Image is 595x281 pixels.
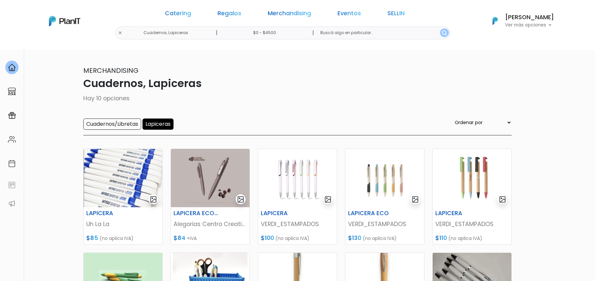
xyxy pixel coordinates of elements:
[174,220,247,228] p: Alegorias Centro Creativo
[83,118,141,130] input: Cuadernos/Libretas
[499,196,506,203] img: gallery-light
[84,149,162,207] img: thumb_6C5B1A3A-9D11-418A-A57B-6FE436E2BFA2.jpeg
[345,149,424,245] a: gallery-light LAPICERA ECO VERDI_ESTAMPADOS $130 (no aplica IVA)
[8,64,16,71] img: home-e721727adea9d79c4d83392d1f703f7f8bce08238fde08b1acbfd93340b81755.svg
[344,210,398,217] h6: LAPICERA ECO
[315,26,450,39] input: Buscá algo en particular..
[435,220,509,228] p: VERDI_ESTAMPADOS
[8,135,16,143] img: people-662611757002400ad9ed0e3c099ab2801c6687ba6c219adb57efc949bc21e19d.svg
[442,30,447,35] img: search_button-432b6d5273f82d61273b3651a40e1bd1b912527efae98b1b7a1b2c0702e16a8d.svg
[142,118,174,130] input: Lapiceras
[216,29,218,37] p: |
[165,11,191,19] a: Catering
[237,196,245,203] img: gallery-light
[348,234,361,242] span: $130
[261,220,334,228] p: VERDI_ESTAMPADOS
[261,234,274,242] span: $100
[505,23,554,27] p: Ver más opciones
[484,12,554,29] button: PlanIt Logo [PERSON_NAME] Ver más opciones
[83,66,512,75] p: Merchandising
[348,220,421,228] p: VERDI_ESTAMPADOS
[345,149,424,207] img: thumb_11111111111.jpg
[118,31,122,35] img: close-6986928ebcb1d6c9903e3b54e860dbc4d054630f23adef3a32610726dff6a82b.svg
[387,11,405,19] a: SELLIN
[363,235,397,242] span: (no aplica IVA)
[448,235,482,242] span: (no aplica IVA)
[8,87,16,95] img: marketplace-4ceaa7011d94191e9ded77b95e3339b90024bf715f7c57f8cf31f2d8c509eaba.svg
[49,16,80,26] img: PlanIt Logo
[150,196,157,203] img: gallery-light
[505,15,554,21] h6: [PERSON_NAME]
[82,210,137,217] h6: LAPICERA
[83,149,163,245] a: gallery-light LAPICERA Uh La La $85 (no aplica IVA)
[412,196,419,203] img: gallery-light
[187,235,197,242] span: +IVA
[86,234,98,242] span: $85
[258,149,337,207] img: thumb_Captura_de_pantalla_2023-10-04_151953.jpg
[431,210,486,217] h6: LAPICERA
[257,210,311,217] h6: LAPICERA
[268,11,311,19] a: Merchandising
[324,196,332,203] img: gallery-light
[258,149,337,245] a: gallery-light LAPICERA VERDI_ESTAMPADOS $100 (no aplica IVA)
[433,149,511,207] img: thumb_7854.jpg
[8,160,16,167] img: calendar-87d922413cdce8b2cf7b7f5f62616a5cf9e4887200fb71536465627b3292af00.svg
[435,234,447,242] span: $110
[337,11,361,19] a: Eventos
[8,112,16,119] img: campaigns-02234683943229c281be62815700db0a1741e53638e28bf9629b52c665b00959.svg
[218,11,241,19] a: Regalos
[170,210,224,217] h6: LAPICERA ECOLOGICA
[99,235,134,242] span: (no aplica IVA)
[8,200,16,208] img: partners-52edf745621dab592f3b2c58e3bca9d71375a7ef29c3b500c9f145b62cc070d4.svg
[171,149,250,207] img: thumb_Captura_de_pantalla_2023-07-05_174538222225236.jpg
[83,75,512,91] p: Cuadernos, Lapiceras
[432,149,512,245] a: gallery-light LAPICERA VERDI_ESTAMPADOS $110 (no aplica IVA)
[83,94,512,103] p: Hay 10 opciones
[171,149,250,245] a: gallery-light LAPICERA ECOLOGICA Alegorias Centro Creativo $84 +IVA
[275,235,309,242] span: (no aplica IVA)
[312,29,314,37] p: |
[174,234,185,242] span: $84
[488,14,502,28] img: PlanIt Logo
[86,220,160,228] p: Uh La La
[8,181,16,189] img: feedback-78b5a0c8f98aac82b08bfc38622c3050aee476f2c9584af64705fc4e61158814.svg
